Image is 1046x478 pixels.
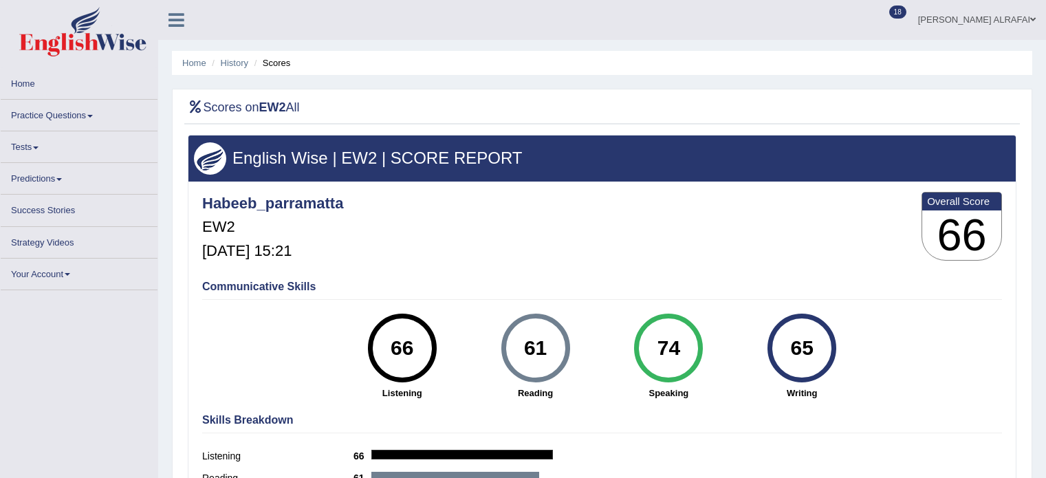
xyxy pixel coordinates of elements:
[742,387,862,400] strong: Writing
[259,100,286,114] b: EW2
[1,195,157,221] a: Success Stories
[1,68,157,95] a: Home
[202,449,353,464] label: Listening
[353,450,371,461] b: 66
[476,387,596,400] strong: Reading
[1,227,157,254] a: Strategy Videos
[342,387,462,400] strong: Listening
[202,243,343,259] h5: [DATE] 15:21
[1,100,157,127] a: Practice Questions
[188,100,300,115] h2: Scores on All
[922,210,1001,260] h3: 66
[889,6,906,19] span: 18
[777,319,827,377] div: 65
[609,387,728,400] strong: Speaking
[1,259,157,285] a: Your Account
[202,281,1002,293] h4: Communicative Skills
[1,163,157,190] a: Predictions
[1,131,157,158] a: Tests
[194,149,1010,167] h3: English Wise | EW2 | SCORE REPORT
[202,414,1002,426] h4: Skills Breakdown
[182,58,206,68] a: Home
[251,56,291,69] li: Scores
[221,58,248,68] a: History
[377,319,427,377] div: 66
[202,219,343,235] h5: EW2
[644,319,694,377] div: 74
[194,142,226,175] img: wings.png
[202,195,343,212] h4: Habeeb_parramatta
[927,195,996,207] b: Overall Score
[510,319,560,377] div: 61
